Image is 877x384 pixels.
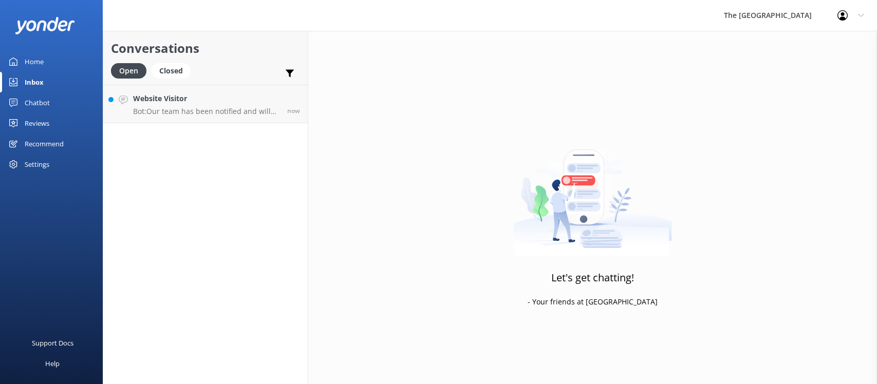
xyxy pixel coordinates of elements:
a: Closed [152,65,196,76]
div: Chatbot [25,92,50,113]
a: Website VisitorBot:Our team has been notified and will be with you as soon as possible. Alternati... [103,85,308,123]
div: Closed [152,63,191,79]
p: Bot: Our team has been notified and will be with you as soon as possible. Alternatively, you can ... [133,107,279,116]
h3: Let's get chatting! [551,270,634,286]
p: - Your friends at [GEOGRAPHIC_DATA] [528,296,658,308]
img: artwork of a man stealing a conversation from at giant smartphone [513,128,672,256]
span: 07:16pm 10-Aug-2025 (UTC -10:00) Pacific/Honolulu [287,106,300,115]
div: Support Docs [32,333,73,353]
h4: Website Visitor [133,93,279,104]
div: Help [45,353,60,374]
div: Settings [25,154,49,175]
img: yonder-white-logo.png [15,17,74,34]
div: Inbox [25,72,44,92]
div: Home [25,51,44,72]
div: Recommend [25,133,64,154]
a: Open [111,65,152,76]
div: Open [111,63,146,79]
h2: Conversations [111,39,300,58]
div: Reviews [25,113,49,133]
